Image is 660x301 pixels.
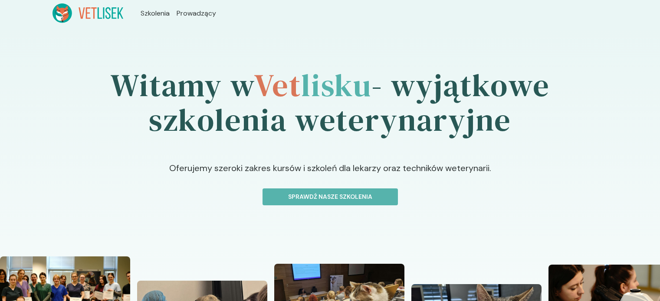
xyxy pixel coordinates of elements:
span: lisku [301,64,371,107]
h1: Witamy w - wyjątkowe szkolenia weterynaryjne [53,44,608,162]
p: Oferujemy szeroki zakres kursów i szkoleń dla lekarzy oraz techników weterynarii. [110,162,550,188]
p: Sprawdź nasze szkolenia [270,192,391,201]
a: Prowadzący [177,8,216,19]
a: Szkolenia [141,8,170,19]
span: Vet [254,64,301,107]
button: Sprawdź nasze szkolenia [263,188,398,205]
